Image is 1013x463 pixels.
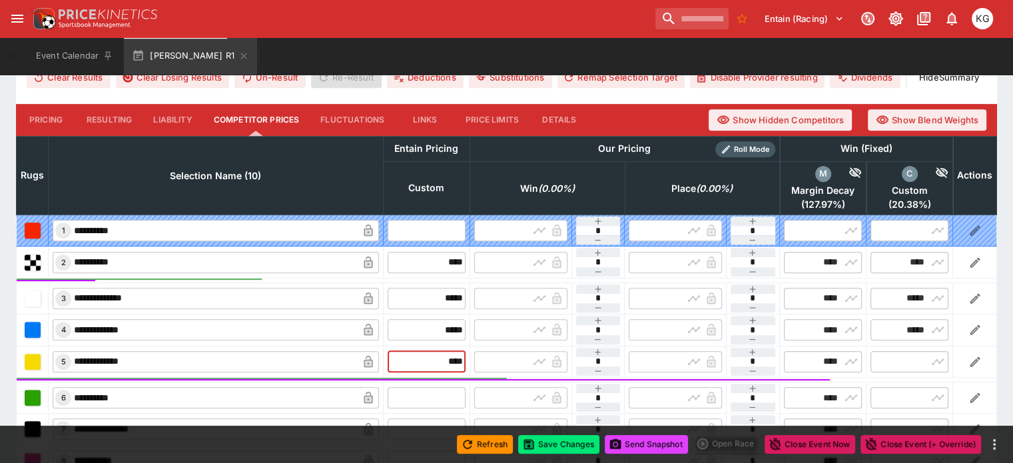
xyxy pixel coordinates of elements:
button: Deductions [387,67,464,88]
button: Details [529,104,589,136]
span: 7 [59,424,68,434]
button: Toggle light/dark mode [884,7,908,31]
button: Disable Provider resulting [690,67,825,88]
button: Event Calendar [28,37,121,75]
button: Send Snapshot [605,435,688,454]
div: excl. Emergencies (127.97%) [784,166,862,211]
button: Pricing [16,104,76,136]
span: 5 [59,357,69,366]
span: 1 [59,226,68,235]
em: ( 0.00 %) [696,181,733,197]
button: HideSummary [912,67,986,88]
button: Liability [143,104,202,136]
button: Dividends [830,67,900,88]
em: ( 0.00 %) [538,181,575,197]
button: Show Hidden Competitors [709,109,852,131]
div: custom [902,166,918,182]
button: Select Tenant [757,8,852,29]
button: [PERSON_NAME] R1 [124,37,257,75]
button: Connected to PK [856,7,880,31]
img: PriceKinetics Logo [29,5,56,32]
th: Entain Pricing [383,136,470,161]
th: Actions [953,136,997,215]
button: Close Event Now [765,435,855,454]
span: 3 [59,294,69,303]
span: 4 [59,325,69,334]
button: No Bookmarks [731,8,753,29]
div: Hide Competitor [831,166,862,182]
button: Documentation [912,7,936,31]
span: Selection Name (10) [155,168,276,184]
div: excl. Emergencies (20.38%) [870,166,948,211]
button: Show Blend Weights [868,109,986,131]
button: Clear Losing Results [116,67,229,88]
th: Custom [383,161,470,215]
th: Win (Fixed) [780,136,953,161]
button: Close Event (+ Override) [860,435,981,454]
span: Margin Decay [784,185,862,197]
button: Un-Result [234,67,306,88]
button: Save Changes [518,435,599,454]
span: Roll Mode [729,144,775,155]
span: ( 20.38 %) [870,199,948,211]
div: Hide Competitor [918,166,949,182]
button: Competitor Prices [203,104,310,136]
button: Price Limits [455,104,529,136]
button: Notifications [940,7,964,31]
div: Kevin Gutschlag [972,8,993,29]
img: PriceKinetics [59,9,157,19]
span: 2 [59,258,69,267]
button: more [986,436,1002,452]
span: excl. Emergencies (0.00%) [506,181,589,197]
button: Fluctuations [310,104,395,136]
button: Links [395,104,455,136]
button: open drawer [5,7,29,31]
div: split button [693,434,759,453]
th: Rugs [17,136,49,215]
span: Re-Result [311,67,381,88]
div: margin_decay [815,166,831,182]
span: ( 127.97 %) [784,199,862,211]
button: Resulting [76,104,143,136]
button: Clear Results [27,67,111,88]
span: Custom [870,185,948,197]
button: Substitutions [469,67,552,88]
button: Refresh [457,435,513,454]
button: Remap Selection Target [557,67,685,88]
input: search [655,8,729,29]
span: 6 [59,393,69,402]
div: Our Pricing [593,141,656,157]
button: Kevin Gutschlag [968,4,997,33]
div: Show/hide Price Roll mode configuration. [715,141,775,157]
img: Sportsbook Management [59,22,131,28]
span: excl. Emergencies (0.00%) [657,181,747,197]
